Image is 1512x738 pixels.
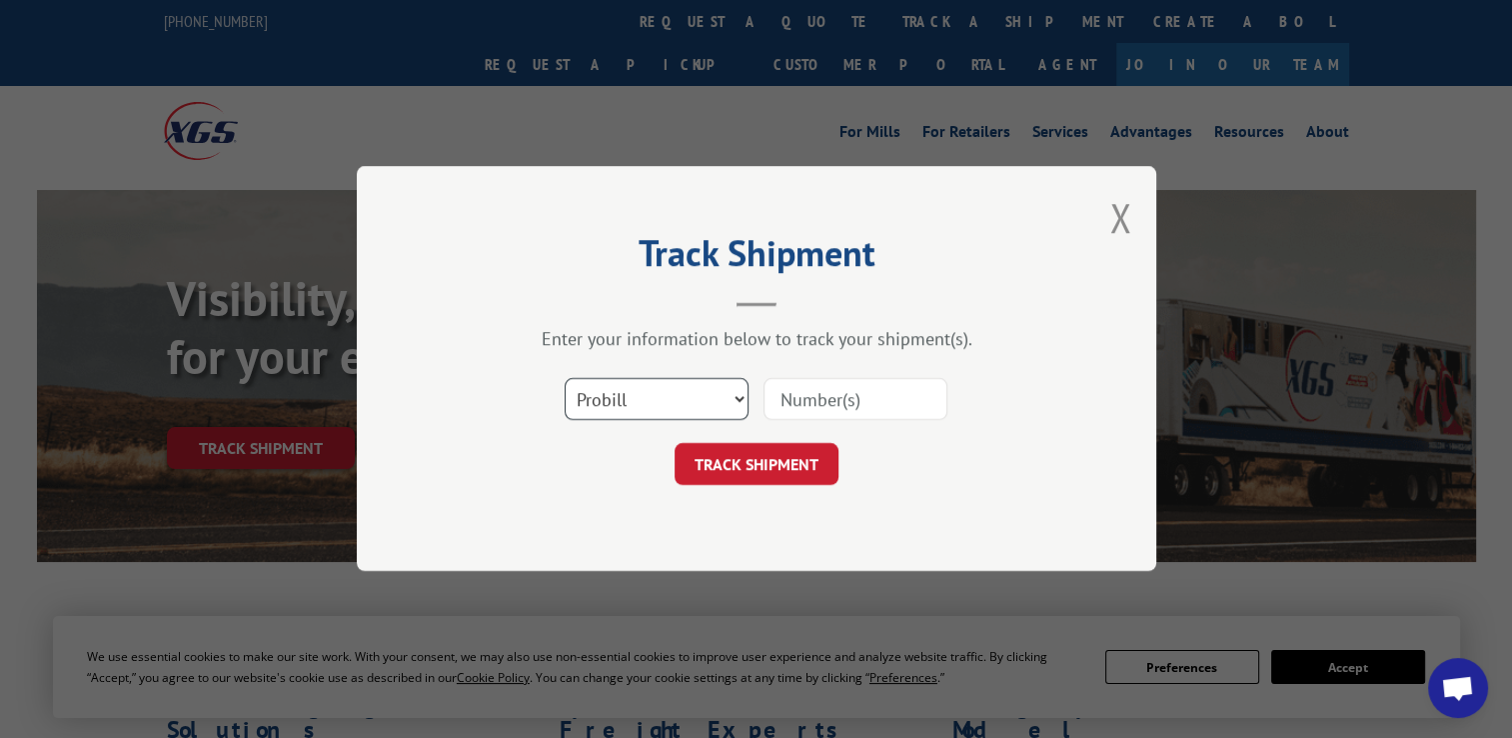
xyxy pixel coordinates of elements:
[1109,191,1131,244] button: Close modal
[457,239,1056,277] h2: Track Shipment
[457,328,1056,351] div: Enter your information below to track your shipment(s).
[1428,658,1488,718] div: Open chat
[675,444,838,486] button: TRACK SHIPMENT
[763,379,947,421] input: Number(s)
